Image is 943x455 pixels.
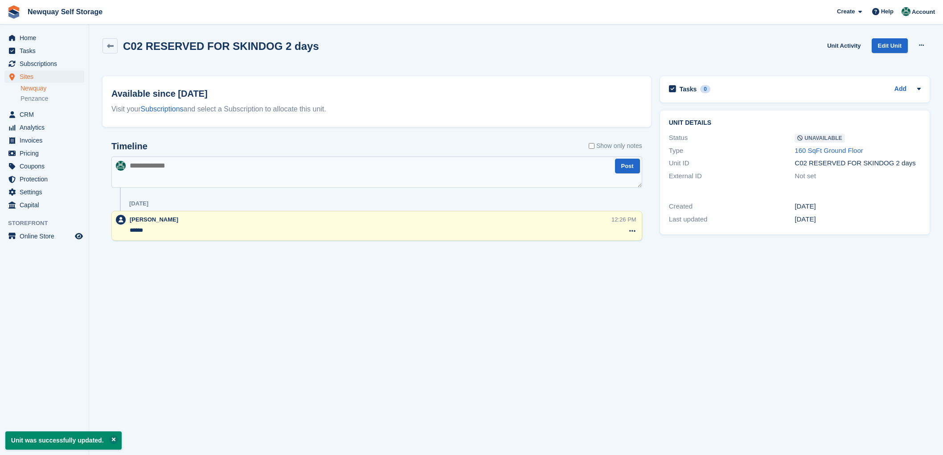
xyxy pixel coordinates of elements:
[912,8,935,16] span: Account
[795,158,921,168] div: C02 RESERVED FOR SKINDOG 2 days
[24,4,106,19] a: Newquay Self Storage
[4,121,84,134] a: menu
[4,230,84,242] a: menu
[20,230,73,242] span: Online Store
[4,160,84,172] a: menu
[4,173,84,185] a: menu
[20,57,73,70] span: Subscriptions
[5,431,122,450] p: Unit was successfully updated.
[795,214,921,225] div: [DATE]
[20,94,84,103] a: Penzance
[589,141,642,151] label: Show only notes
[129,200,148,207] div: [DATE]
[20,108,73,121] span: CRM
[20,147,73,160] span: Pricing
[669,133,795,143] div: Status
[130,216,178,223] span: [PERSON_NAME]
[74,231,84,242] a: Preview store
[669,214,795,225] div: Last updated
[4,70,84,83] a: menu
[669,158,795,168] div: Unit ID
[20,121,73,134] span: Analytics
[20,134,73,147] span: Invoices
[123,40,319,52] h2: C02 RESERVED FOR SKINDOG 2 days
[4,45,84,57] a: menu
[20,70,73,83] span: Sites
[141,105,184,113] a: Subscriptions
[669,146,795,156] div: Type
[20,173,73,185] span: Protection
[20,32,73,44] span: Home
[111,141,148,152] h2: Timeline
[4,32,84,44] a: menu
[111,104,642,115] div: Visit your and select a Subscription to allocate this unit.
[669,201,795,212] div: Created
[669,171,795,181] div: External ID
[4,147,84,160] a: menu
[20,199,73,211] span: Capital
[4,57,84,70] a: menu
[111,87,642,100] h2: Available since [DATE]
[894,84,906,94] a: Add
[4,108,84,121] a: menu
[881,7,894,16] span: Help
[795,201,921,212] div: [DATE]
[20,84,84,93] a: Newquay
[4,199,84,211] a: menu
[795,171,921,181] div: Not set
[116,161,126,171] img: JON
[589,141,594,151] input: Show only notes
[795,147,863,154] a: 160 SqFt Ground Floor
[7,5,20,19] img: stora-icon-8386f47178a22dfd0bd8f6a31ec36ba5ce8667c1dd55bd0f319d3a0aa187defe.svg
[4,134,84,147] a: menu
[837,7,855,16] span: Create
[4,186,84,198] a: menu
[700,85,710,93] div: 0
[824,38,864,53] a: Unit Activity
[872,38,908,53] a: Edit Unit
[615,159,640,173] button: Post
[669,119,921,127] h2: Unit details
[20,186,73,198] span: Settings
[611,215,636,224] div: 12:26 PM
[20,160,73,172] span: Coupons
[902,7,910,16] img: JON
[680,85,697,93] h2: Tasks
[20,45,73,57] span: Tasks
[795,134,845,143] span: Unavailable
[8,219,89,228] span: Storefront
